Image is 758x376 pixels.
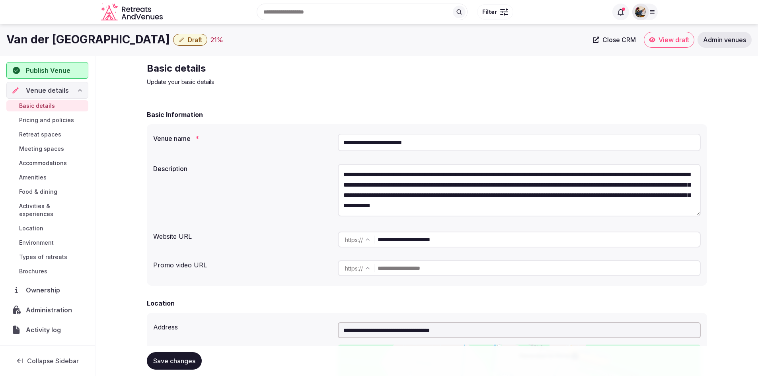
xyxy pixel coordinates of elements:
[19,173,47,181] span: Amenities
[19,224,43,232] span: Location
[19,159,67,167] span: Accommodations
[19,131,61,138] span: Retreat spaces
[477,4,513,19] button: Filter
[173,34,207,46] button: Draft
[6,143,88,154] a: Meeting spaces
[659,36,689,44] span: View draft
[147,352,202,370] button: Save changes
[602,36,636,44] span: Close CRM
[101,3,164,21] svg: Retreats and Venues company logo
[19,202,85,218] span: Activities & experiences
[6,237,88,248] a: Environment
[26,325,64,335] span: Activity log
[6,302,88,318] a: Administration
[703,36,746,44] span: Admin venues
[6,341,88,358] button: Transfer venue
[6,282,88,298] a: Ownership
[26,285,63,295] span: Ownership
[19,116,74,124] span: Pricing and policies
[19,188,57,196] span: Food & dining
[19,267,47,275] span: Brochures
[147,78,414,86] p: Update your basic details
[19,102,55,110] span: Basic details
[6,62,88,79] button: Publish Venue
[210,35,223,45] div: 21 %
[153,135,331,142] label: Venue name
[6,186,88,197] a: Food & dining
[6,266,88,277] a: Brochures
[188,36,202,44] span: Draft
[19,145,64,153] span: Meeting spaces
[26,66,70,75] span: Publish Venue
[153,166,331,172] label: Description
[147,62,414,75] h2: Basic details
[6,172,88,183] a: Amenities
[26,86,69,95] span: Venue details
[6,251,88,263] a: Types of retreats
[101,3,164,21] a: Visit the homepage
[6,352,88,370] button: Collapse Sidebar
[153,228,331,241] div: Website URL
[27,357,79,365] span: Collapse Sidebar
[6,32,170,47] h1: Van der [GEOGRAPHIC_DATA]
[6,201,88,220] a: Activities & experiences
[19,253,67,261] span: Types of retreats
[210,35,223,45] button: 21%
[6,129,88,140] a: Retreat spaces
[153,357,195,365] span: Save changes
[644,32,694,48] a: View draft
[482,8,497,16] span: Filter
[147,298,175,308] h2: Location
[26,305,75,315] span: Administration
[153,257,331,270] div: Promo video URL
[698,32,752,48] a: Admin venues
[6,100,88,111] a: Basic details
[147,110,203,119] h2: Basic Information
[19,239,54,247] span: Environment
[6,115,88,126] a: Pricing and policies
[6,223,88,234] a: Location
[6,158,88,169] a: Accommodations
[153,319,331,332] div: Address
[6,321,88,338] a: Activity log
[588,32,641,48] a: Close CRM
[635,6,646,18] img: Cory Sivell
